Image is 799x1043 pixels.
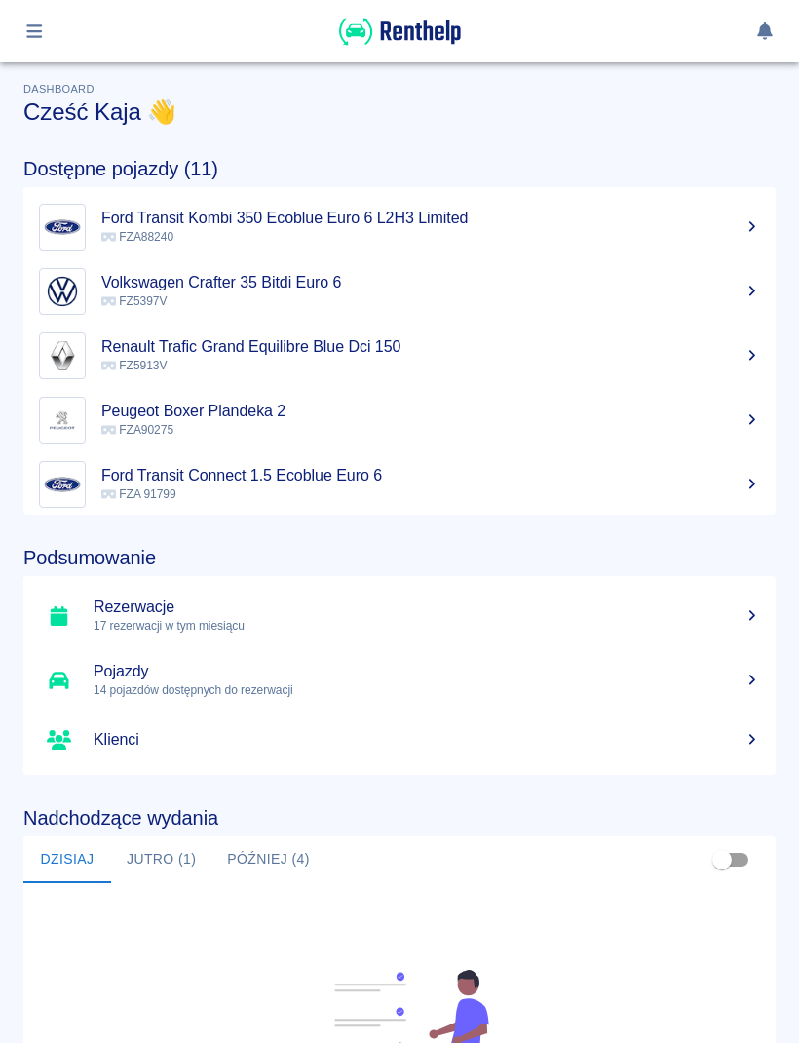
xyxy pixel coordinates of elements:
[94,598,760,617] h5: Rezerwacje
[101,487,176,501] span: FZA 91799
[101,423,173,437] span: FZA90275
[44,273,81,310] img: Image
[23,98,776,126] h3: Cześć Kaja 👋
[23,157,776,180] h4: Dostępne pojazdy (11)
[23,195,776,259] a: ImageFord Transit Kombi 350 Ecoblue Euro 6 L2H3 Limited FZA88240
[94,681,760,699] p: 14 pojazdów dostępnych do rezerwacji
[44,337,81,374] img: Image
[44,402,81,439] img: Image
[23,836,111,883] button: Dzisiaj
[111,836,211,883] button: Jutro (1)
[23,452,776,517] a: ImageFord Transit Connect 1.5 Ecoblue Euro 6 FZA 91799
[23,83,95,95] span: Dashboard
[23,584,776,648] a: Rezerwacje17 rezerwacji w tym miesiącu
[101,273,760,292] h5: Volkswagen Crafter 35 Bitdi Euro 6
[23,713,776,767] a: Klienci
[101,359,167,372] span: FZ5913V
[339,16,461,48] img: Renthelp logo
[23,546,776,569] h4: Podsumowanie
[101,209,760,228] h5: Ford Transit Kombi 350 Ecoblue Euro 6 L2H3 Limited
[211,836,325,883] button: Później (4)
[44,209,81,246] img: Image
[94,662,760,681] h5: Pojazdy
[101,466,760,485] h5: Ford Transit Connect 1.5 Ecoblue Euro 6
[94,730,760,750] h5: Klienci
[23,324,776,388] a: ImageRenault Trafic Grand Equilibre Blue Dci 150 FZ5913V
[23,806,776,830] h4: Nadchodzące wydania
[23,388,776,452] a: ImagePeugeot Boxer Plandeka 2 FZA90275
[339,35,461,52] a: Renthelp logo
[101,230,173,244] span: FZA88240
[23,648,776,713] a: Pojazdy14 pojazdów dostępnych do rezerwacji
[101,337,760,357] h5: Renault Trafic Grand Equilibre Blue Dci 150
[94,617,760,635] p: 17 rezerwacji w tym miesiącu
[101,294,167,308] span: FZ5397V
[704,841,741,878] span: Pokaż przypisane tylko do mnie
[44,466,81,503] img: Image
[23,259,776,324] a: ImageVolkswagen Crafter 35 Bitdi Euro 6 FZ5397V
[101,402,760,421] h5: Peugeot Boxer Plandeka 2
